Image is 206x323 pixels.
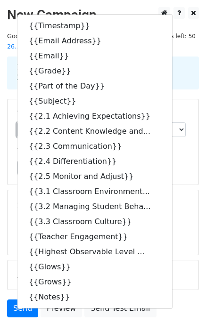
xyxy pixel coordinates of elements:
[17,33,172,48] a: {{Email Address}}
[17,79,172,94] a: {{Part of the Day}}
[17,199,172,214] a: {{3.2 Managing Student Beha...
[7,7,199,23] h2: New Campaign
[17,94,172,109] a: {{Subject}}
[17,109,172,124] a: {{2.1 Achieving Expectations}}
[17,214,172,229] a: {{3.3 Classroom Culture}}
[17,48,172,64] a: {{Email}}
[17,290,172,305] a: {{Notes}}
[17,244,172,259] a: {{Highest Observable Level ...
[17,139,172,154] a: {{2.3 Communication}}
[17,18,172,33] a: {{Timestamp}}
[7,299,38,317] a: Send
[17,184,172,199] a: {{3.1 Classroom Environment...
[17,259,172,275] a: {{Glows}}
[17,154,172,169] a: {{2.4 Differentiation}}
[17,124,172,139] a: {{2.2 Content Knowledge and...
[17,229,172,244] a: {{Teacher Engagement}}
[159,278,206,323] iframe: Chat Widget
[17,169,172,184] a: {{2.5 Monitor and Adjust}}
[9,62,197,84] div: 1. Write your email in Gmail 2. Click
[7,32,130,50] small: Google Sheet:
[17,275,172,290] a: {{Grows}}
[17,64,172,79] a: {{Grade}}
